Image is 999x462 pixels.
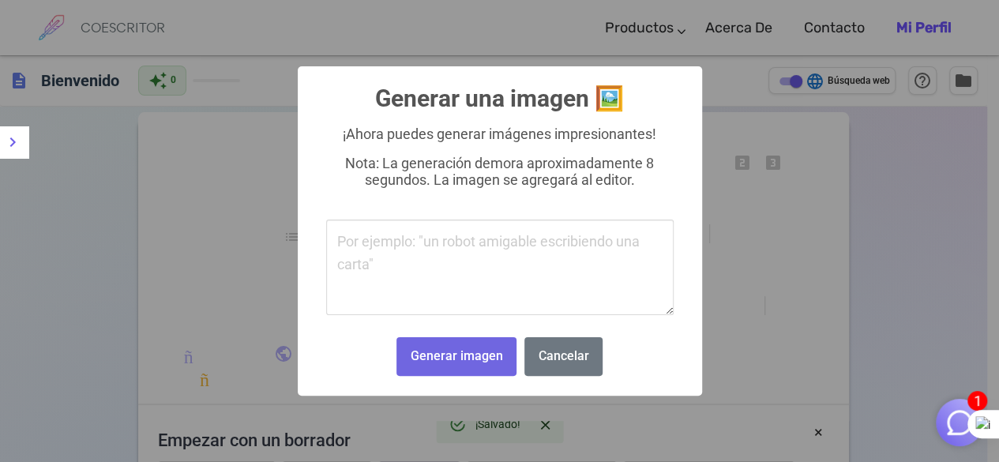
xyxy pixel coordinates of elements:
font: Nota: La generación demora aproximadamente 8 segundos. La imagen se agregará al editor. [345,155,654,188]
font: Generar imagen [410,348,502,363]
font: Cancelar [539,348,589,363]
font: ¡Ahora puedes generar imágenes impresionantes! [343,126,656,142]
img: Cerrar chat [945,408,975,438]
font: 1 [974,393,982,409]
button: Cancelar [524,337,603,376]
font: Generar una imagen 🖼️ [375,85,624,112]
button: Generar imagen [396,337,516,376]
